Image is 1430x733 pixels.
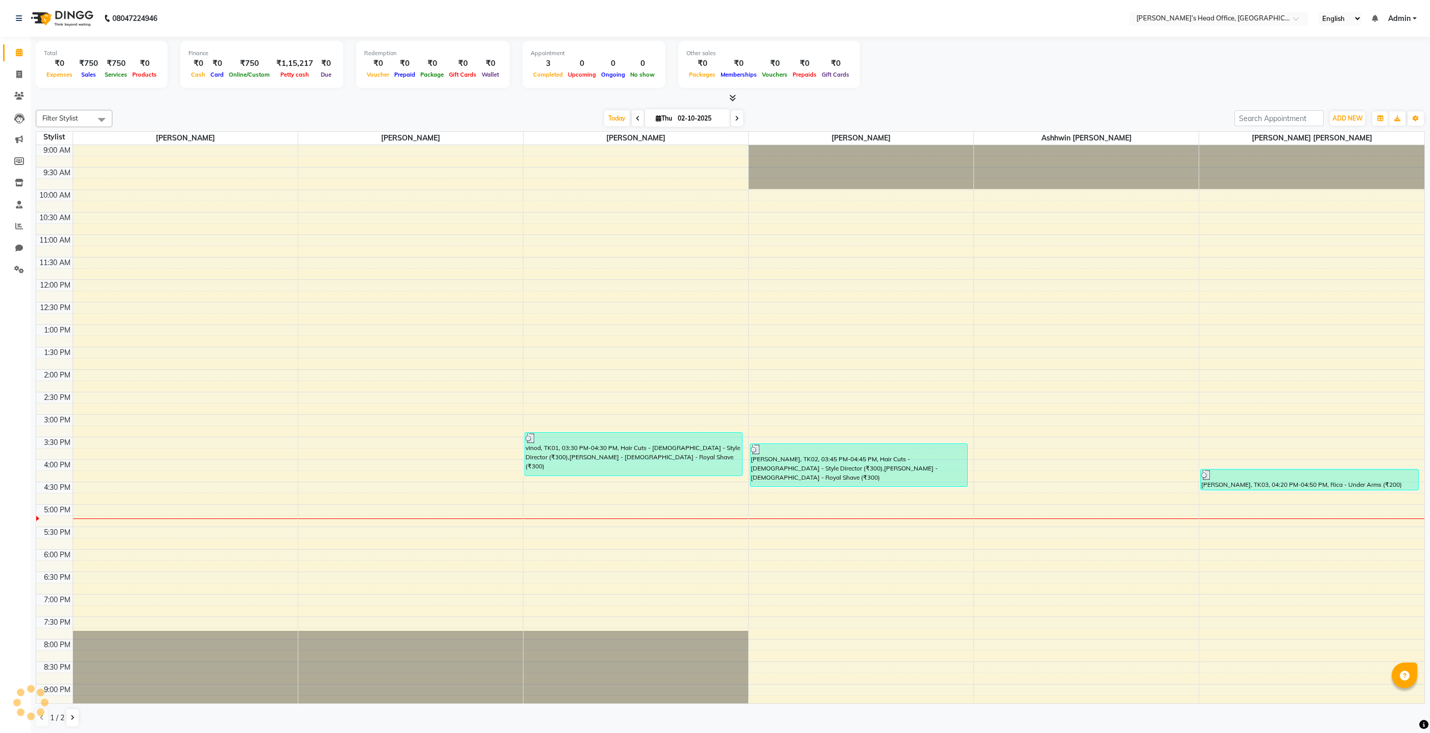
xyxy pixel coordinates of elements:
[565,58,599,69] div: 0
[974,132,1199,145] span: ashhwin [PERSON_NAME]
[37,190,73,201] div: 10:00 AM
[565,71,599,78] span: Upcoming
[79,71,99,78] span: Sales
[1332,114,1363,122] span: ADD NEW
[42,640,73,650] div: 8:00 PM
[418,71,446,78] span: Package
[42,347,73,358] div: 1:30 PM
[42,437,73,448] div: 3:30 PM
[188,58,208,69] div: ₹0
[1388,13,1411,24] span: Admin
[42,482,73,493] div: 4:30 PM
[42,550,73,560] div: 6:00 PM
[42,617,73,628] div: 7:30 PM
[1387,692,1420,723] iframe: chat widget
[26,4,96,33] img: logo
[418,58,446,69] div: ₹0
[208,58,226,69] div: ₹0
[1201,469,1418,490] div: [PERSON_NAME], TK03, 04:20 PM-04:50 PM, Rica - Under Arms (₹200)
[42,415,73,425] div: 3:00 PM
[759,58,790,69] div: ₹0
[392,58,418,69] div: ₹0
[130,71,159,78] span: Products
[1234,110,1324,126] input: Search Appointment
[38,280,73,291] div: 12:00 PM
[675,111,726,126] input: 2025-10-02
[226,71,272,78] span: Online/Custom
[42,662,73,673] div: 8:30 PM
[686,58,718,69] div: ₹0
[37,212,73,223] div: 10:30 AM
[75,58,102,69] div: ₹750
[278,71,312,78] span: Petty cash
[42,527,73,538] div: 5:30 PM
[790,58,819,69] div: ₹0
[364,58,392,69] div: ₹0
[364,71,392,78] span: Voucher
[364,49,502,58] div: Redemption
[750,444,967,486] div: [PERSON_NAME], TK02, 03:45 PM-04:45 PM, Hair Cuts - [DEMOGRAPHIC_DATA] - Style Director (₹300),[P...
[41,168,73,178] div: 9:30 AM
[686,49,852,58] div: Other sales
[318,71,334,78] span: Due
[718,71,759,78] span: Memberships
[42,114,78,122] span: Filter Stylist
[50,713,64,723] span: 1 / 2
[42,572,73,583] div: 6:30 PM
[37,235,73,246] div: 11:00 AM
[42,392,73,403] div: 2:30 PM
[599,71,628,78] span: Ongoing
[188,49,335,58] div: Finance
[718,58,759,69] div: ₹0
[749,132,973,145] span: [PERSON_NAME]
[42,325,73,336] div: 1:00 PM
[759,71,790,78] span: Vouchers
[604,110,630,126] span: Today
[298,132,523,145] span: [PERSON_NAME]
[531,71,565,78] span: Completed
[42,595,73,605] div: 7:00 PM
[102,58,130,69] div: ₹750
[272,58,317,69] div: ₹1,15,217
[130,58,159,69] div: ₹0
[628,58,657,69] div: 0
[1199,132,1424,145] span: [PERSON_NAME] [PERSON_NAME]
[38,302,73,313] div: 12:30 PM
[392,71,418,78] span: Prepaid
[819,71,852,78] span: Gift Cards
[446,71,479,78] span: Gift Cards
[42,684,73,695] div: 9:00 PM
[317,58,335,69] div: ₹0
[226,58,272,69] div: ₹750
[525,433,742,476] div: vinod, TK01, 03:30 PM-04:30 PM, Hair Cuts - [DEMOGRAPHIC_DATA] - Style Director (₹300),[PERSON_NA...
[208,71,226,78] span: Card
[531,49,657,58] div: Appointment
[42,460,73,470] div: 4:00 PM
[653,114,675,122] span: Thu
[479,71,502,78] span: Wallet
[479,58,502,69] div: ₹0
[599,58,628,69] div: 0
[42,370,73,381] div: 2:00 PM
[44,58,75,69] div: ₹0
[36,132,73,143] div: Stylist
[44,49,159,58] div: Total
[42,505,73,515] div: 5:00 PM
[73,132,298,145] span: [PERSON_NAME]
[188,71,208,78] span: Cash
[446,58,479,69] div: ₹0
[819,58,852,69] div: ₹0
[112,4,157,33] b: 08047224946
[102,71,130,78] span: Services
[523,132,748,145] span: [PERSON_NAME]
[628,71,657,78] span: No show
[37,257,73,268] div: 11:30 AM
[44,71,75,78] span: Expenses
[790,71,819,78] span: Prepaids
[1330,111,1365,126] button: ADD NEW
[41,145,73,156] div: 9:00 AM
[531,58,565,69] div: 3
[686,71,718,78] span: Packages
